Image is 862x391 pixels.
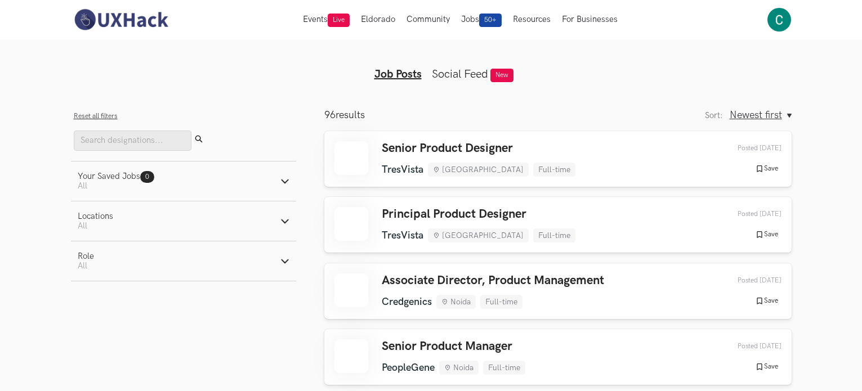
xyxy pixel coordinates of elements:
[752,362,781,372] button: Save
[436,295,476,309] li: Noida
[711,342,781,350] div: 10th Oct
[439,361,479,375] li: Noida
[78,251,94,261] div: Role
[711,276,781,285] div: 10th Oct
[705,111,723,120] label: Sort:
[71,161,296,201] button: Your Saved Jobs0 All
[328,14,350,27] span: Live
[71,8,171,32] img: UXHack-logo.png
[324,131,792,187] a: Senior Product Designer TresVista [GEOGRAPHIC_DATA] Full-time Posted [DATE] Save
[382,164,423,176] li: TresVista
[382,296,432,308] li: Credgenics
[78,221,87,231] span: All
[74,112,118,120] button: Reset all filters
[74,131,191,151] input: Search
[533,229,575,243] li: Full-time
[78,172,154,181] div: Your Saved Jobs
[382,141,575,156] h3: Senior Product Designer
[71,241,296,281] button: RoleAll
[324,109,336,121] span: 96
[324,263,792,319] a: Associate Director, Product Management Credgenics Noida Full-time Posted [DATE] Save
[71,201,296,241] button: LocationsAll
[382,339,525,354] h3: Senior Product Manager
[382,207,575,222] h3: Principal Product Designer
[78,261,87,271] span: All
[730,109,792,121] button: Newest first, Sort:
[711,144,781,152] div: 10th Oct
[533,163,575,177] li: Full-time
[428,163,529,177] li: [GEOGRAPHIC_DATA]
[432,68,488,81] a: Social Feed
[479,14,502,27] span: 50+
[382,362,435,374] li: PeopleGene
[730,109,782,121] span: Newest first
[215,50,647,81] ul: Tabs Interface
[324,197,792,253] a: Principal Product Designer TresVista [GEOGRAPHIC_DATA] Full-time Posted [DATE] Save
[480,295,522,309] li: Full-time
[490,69,513,82] span: New
[324,329,792,385] a: Senior Product Manager PeopleGene Noida Full-time Posted [DATE] Save
[382,273,604,288] h3: Associate Director, Product Management
[374,68,422,81] a: Job Posts
[145,173,149,181] span: 0
[711,210,781,218] div: 10th Oct
[752,230,781,240] button: Save
[752,164,781,174] button: Save
[382,230,423,242] li: TresVista
[78,181,87,191] span: All
[767,8,791,32] img: Your profile pic
[483,361,525,375] li: Full-time
[752,296,781,306] button: Save
[428,229,529,243] li: [GEOGRAPHIC_DATA]
[324,109,365,121] p: results
[78,212,113,221] div: Locations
